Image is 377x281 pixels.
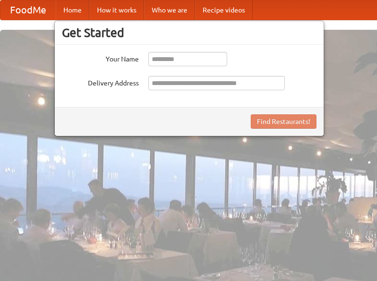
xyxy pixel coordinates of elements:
[144,0,195,20] a: Who we are
[251,114,316,129] button: Find Restaurants!
[89,0,144,20] a: How it works
[195,0,253,20] a: Recipe videos
[62,76,139,88] label: Delivery Address
[62,52,139,64] label: Your Name
[62,25,316,40] h3: Get Started
[56,0,89,20] a: Home
[0,0,56,20] a: FoodMe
